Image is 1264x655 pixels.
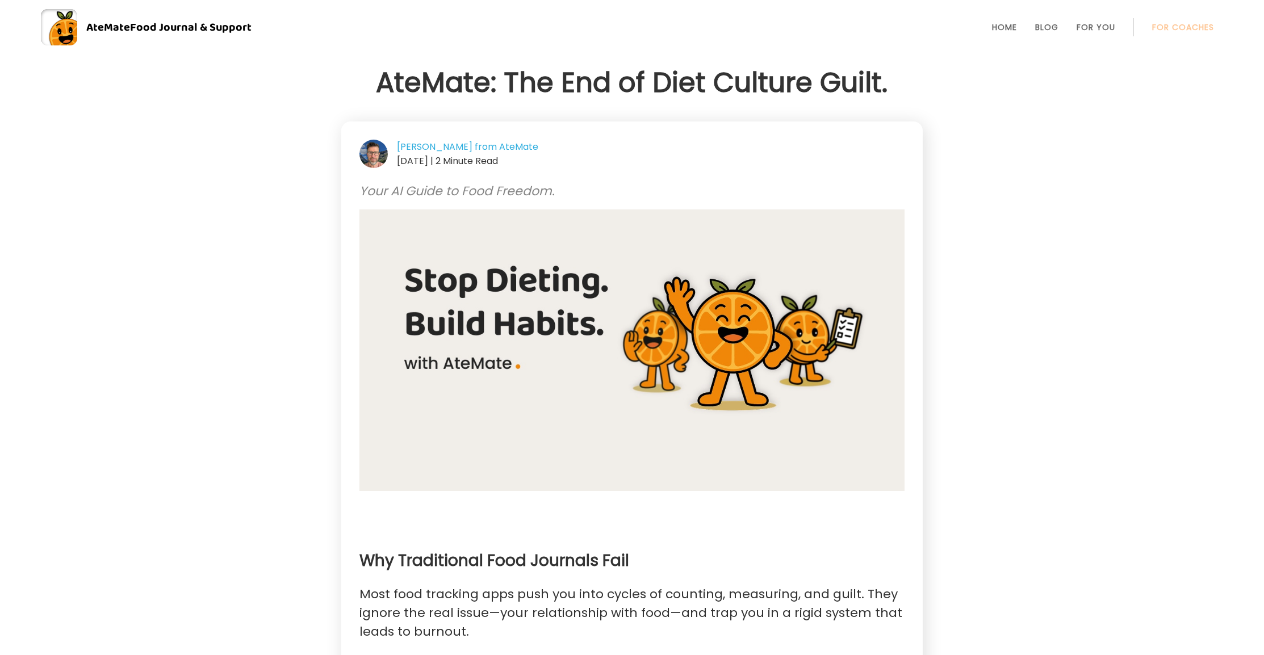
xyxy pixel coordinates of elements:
[397,140,538,154] a: [PERSON_NAME] from AteMate
[1152,23,1214,32] a: For Coaches
[41,9,1223,45] a: AteMateFood Journal & Support
[1077,23,1115,32] a: For You
[1035,23,1058,32] a: Blog
[359,200,905,500] img: Stop Dieting. Build Habits. with AteMate
[130,18,252,36] span: Food Journal & Support
[77,18,252,36] div: AteMate
[359,140,388,168] img: mountains-tom-profile-photo-light.jpg
[359,154,905,168] div: [DATE] | 2 Minute Read
[359,585,905,641] p: Most food tracking apps push you into cycles of counting, measuring, and guilt. They ignore the r...
[359,177,905,200] p: Your AI Guide to Food Freedom.
[341,62,923,103] h1: AteMate: The End of Diet Culture Guilt.
[992,23,1017,32] a: Home
[359,551,905,571] h3: Why Traditional Food Journals Fail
